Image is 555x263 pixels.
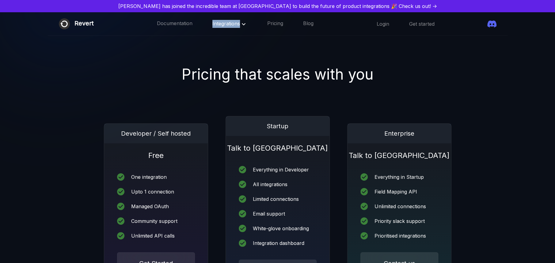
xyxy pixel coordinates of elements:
img: icon [117,232,124,239]
img: icon [360,232,368,239]
img: icon [239,181,246,188]
div: Everything in Startup [374,175,424,179]
div: Limited connections [253,197,299,201]
img: icon [239,210,246,217]
img: Revert logo [59,18,70,29]
a: Documentation [157,20,192,28]
div: Everything in Developer [253,167,309,172]
h1: Talk to [GEOGRAPHIC_DATA] [348,143,451,160]
img: icon [239,225,246,232]
div: Developer / Self hosted [104,124,208,143]
div: Upto 1 connection [131,189,174,194]
a: Pricing [267,20,283,28]
div: Unlimited API calls [131,233,175,238]
img: icon [239,166,246,173]
div: All integrations [253,182,287,187]
div: Email support [253,211,285,216]
div: Revert [74,18,94,29]
img: icon [360,188,368,195]
a: Login [377,21,389,27]
div: Integration dashboard [253,241,304,246]
div: Prioritised integrations [374,233,426,238]
div: Unlimited connections [374,204,426,209]
div: White-glove onboarding [253,226,309,231]
img: icon [360,217,368,225]
img: icon [360,173,368,181]
div: Startup [226,116,329,136]
img: icon [117,188,124,195]
iframe: Leave a Star! [454,20,480,28]
a: Blog [303,20,314,28]
img: icon [117,203,124,210]
img: icon [117,217,124,225]
img: icon [239,239,246,247]
a: [PERSON_NAME] has joined the incredible team at [GEOGRAPHIC_DATA] to build the future of product ... [2,2,553,10]
div: Community support [131,219,177,224]
div: Managed OAuth [131,204,169,209]
div: One integration [131,175,167,179]
div: Field Mapping API [374,189,417,194]
img: icon [360,203,368,210]
div: Enterprise [348,124,451,143]
h1: Talk to [GEOGRAPHIC_DATA] [226,136,329,153]
h1: Free [104,143,208,160]
img: icon [117,173,124,181]
img: icon [239,195,246,203]
span: Integrations [212,21,247,27]
a: Get started [409,21,435,27]
div: Priority slack support [374,219,425,224]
